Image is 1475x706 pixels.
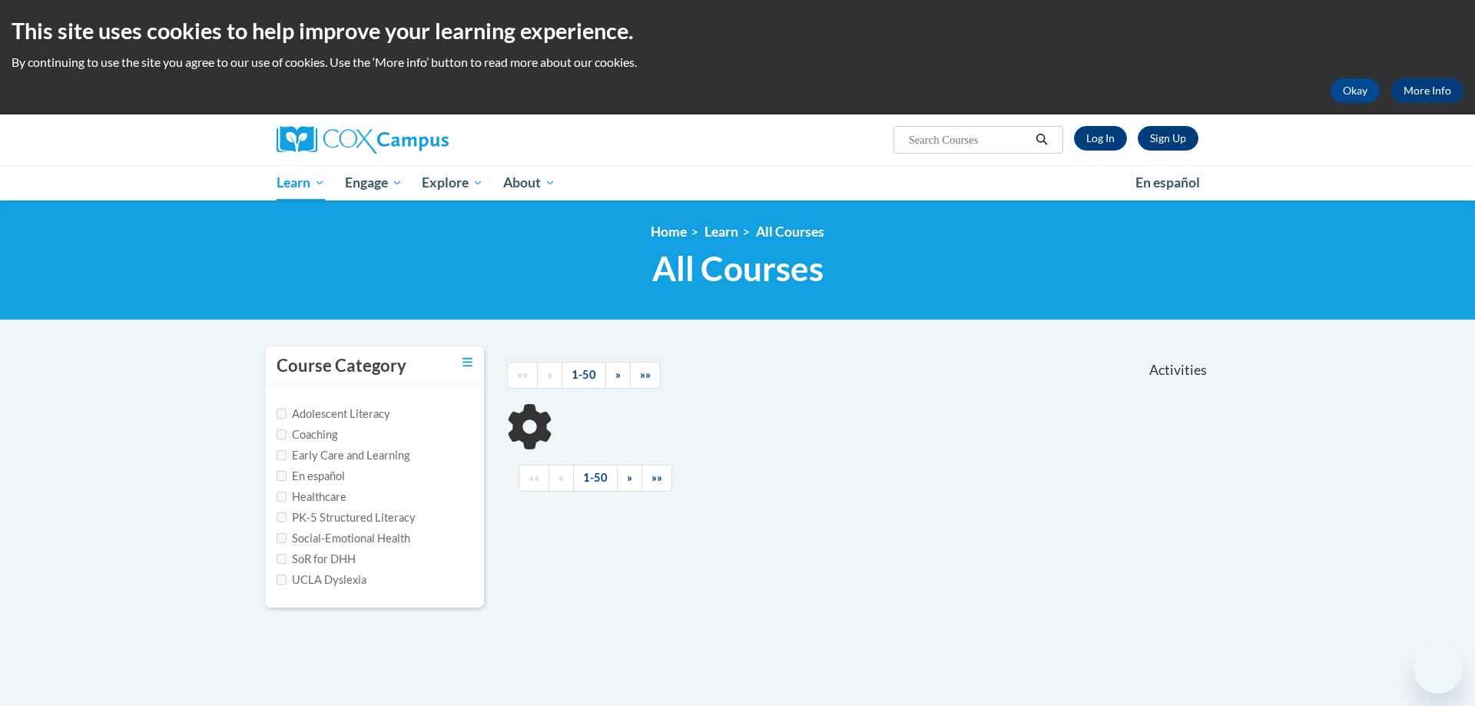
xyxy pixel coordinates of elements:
img: Cox Campus [277,126,449,154]
label: Healthcare [277,489,346,505]
input: Checkbox for Options [277,533,287,543]
a: Register [1138,126,1198,151]
input: Search Courses [907,131,1030,149]
input: Checkbox for Options [277,409,287,419]
label: Coaching [277,426,337,443]
a: Begining [519,465,549,492]
span: »» [651,471,662,484]
span: » [615,368,621,381]
a: Engage [335,165,413,201]
iframe: Button to launch messaging window [1414,645,1463,694]
span: « [547,368,552,381]
a: Learn [704,224,738,240]
a: More Info [1391,78,1463,103]
a: End [630,362,661,389]
input: Checkbox for Options [277,554,287,564]
button: Search [1030,131,1053,149]
input: Checkbox for Options [277,575,287,585]
span: » [627,471,632,484]
span: « [559,471,564,484]
a: End [641,465,672,492]
span: All Courses [652,248,824,289]
a: Previous [537,362,562,389]
a: Begining [507,362,538,389]
span: «« [529,471,539,484]
h3: Course Category [277,354,406,378]
div: Main menu [254,165,1221,201]
a: 1-50 [562,362,606,389]
a: Learn [267,165,335,201]
label: Adolescent Literacy [277,406,390,423]
label: UCLA Dyslexia [277,572,366,588]
a: Log In [1074,126,1127,151]
p: By continuing to use the site you agree to our use of cookies. Use the ‘More info’ button to read... [12,54,1463,71]
span: Explore [422,174,483,192]
button: Okay [1331,78,1380,103]
a: Previous [549,465,574,492]
label: Social-Emotional Health [277,530,410,547]
span: »» [640,368,651,381]
input: Checkbox for Options [277,450,287,460]
label: SoR for DHH [277,551,356,568]
a: Home [651,224,687,240]
input: Checkbox for Options [277,492,287,502]
a: Next [605,362,631,389]
a: All Courses [756,224,824,240]
span: «« [517,368,528,381]
label: PK-5 Structured Literacy [277,509,416,526]
a: Explore [412,165,493,201]
a: About [493,165,565,201]
input: Checkbox for Options [277,429,287,439]
span: Activities [1149,362,1207,379]
input: Checkbox for Options [277,471,287,481]
h2: This site uses cookies to help improve your learning experience. [12,15,1463,46]
a: En español [1125,167,1210,199]
span: En español [1135,174,1200,191]
input: Checkbox for Options [277,512,287,522]
a: 1-50 [573,465,618,492]
span: Learn [277,174,325,192]
label: Early Care and Learning [277,447,409,464]
label: En español [277,468,345,485]
a: Next [617,465,642,492]
a: Toggle collapse [462,354,472,371]
span: Engage [345,174,403,192]
span: About [503,174,555,192]
a: Cox Campus [277,126,568,154]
